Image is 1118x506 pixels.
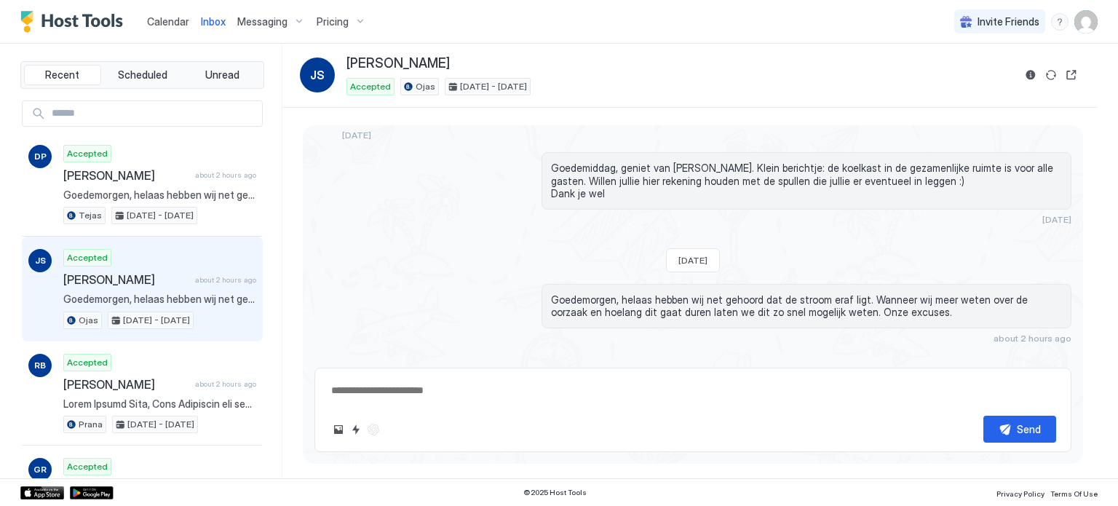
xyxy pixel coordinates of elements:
span: [DATE] [342,130,371,141]
span: © 2025 Host Tools [523,488,587,497]
span: Unread [205,68,239,82]
button: Scheduled Messages [936,355,1071,375]
span: about 2 hours ago [195,170,256,180]
span: Goedemorgen, helaas hebben wij net gehoord dat de stroom eraf ligt. Wanneer wij meer weten over d... [63,293,256,306]
a: Google Play Store [70,486,114,499]
a: Calendar [147,14,189,29]
a: Privacy Policy [996,485,1044,500]
span: Invite Friends [978,15,1039,28]
span: about 2 hours ago [994,333,1071,344]
span: [PERSON_NAME] [346,55,450,72]
span: Tejas [79,209,102,222]
span: Calendar [147,15,189,28]
span: Terms Of Use [1050,489,1098,498]
span: [DATE] - [DATE] [123,314,190,327]
button: Reservation information [1022,66,1039,84]
span: Accepted [67,147,108,160]
a: Inbox [201,14,226,29]
span: Recent [45,68,79,82]
span: DP [34,150,47,163]
span: Accepted [350,80,391,93]
div: User profile [1074,10,1098,33]
button: Scheduled [104,65,181,85]
span: Accepted [67,460,108,473]
input: Input Field [46,101,262,126]
span: GR [33,463,47,476]
span: Goedemorgen, helaas hebben wij net gehoord dat de stroom eraf ligt. Wanneer wij meer weten over d... [63,189,256,202]
span: Prana [79,418,103,431]
span: JS [310,66,325,84]
span: about 2 hours ago [195,379,256,389]
span: [DATE] - [DATE] [127,418,194,431]
span: [DATE] [678,255,707,266]
span: Ojas [416,80,435,93]
span: Ojas [79,314,98,327]
button: Send [983,416,1056,443]
span: Messaging [237,15,288,28]
span: about 2 hours ago [195,275,256,285]
button: Sync reservation [1042,66,1060,84]
button: Upload image [330,421,347,438]
span: Accepted [67,251,108,264]
span: Lorem Ipsumd Sita, Cons Adipiscin eli sedd eiusmodtem. Incididu utlabo etdoloremagn ali enim. Adm... [63,398,256,411]
button: Unread [183,65,261,85]
span: [PERSON_NAME] [63,168,189,183]
span: [DATE] - [DATE] [460,80,527,93]
a: Host Tools Logo [20,11,130,33]
a: App Store [20,486,64,499]
span: JS [35,254,46,267]
span: [DATE] [1042,214,1071,225]
span: [PERSON_NAME] [63,377,189,392]
span: Privacy Policy [996,489,1044,498]
button: Recent [24,65,101,85]
span: Pricing [317,15,349,28]
span: Accepted [67,356,108,369]
span: [DATE] - [DATE] [127,209,194,222]
span: [PERSON_NAME] [63,272,189,287]
button: Open reservation [1063,66,1080,84]
div: Send [1017,422,1041,437]
div: tab-group [20,61,264,89]
div: menu [1051,13,1069,31]
span: RB [34,359,46,372]
span: Scheduled [118,68,167,82]
a: Terms Of Use [1050,485,1098,500]
button: Quick reply [347,421,365,438]
span: Goedemiddag, geniet van [PERSON_NAME]. Klein berichtje: de koelkast in de gezamenlijke ruimte is ... [551,162,1062,200]
span: Inbox [201,15,226,28]
span: Goedemorgen, helaas hebben wij net gehoord dat de stroom eraf ligt. Wanneer wij meer weten over d... [551,293,1062,319]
